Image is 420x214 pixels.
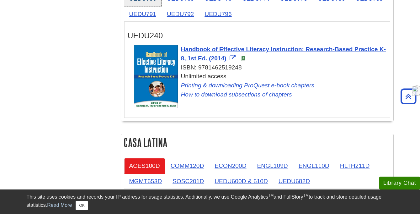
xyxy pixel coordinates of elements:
a: ENGL109D [252,158,293,173]
a: HLTH211D [335,158,375,173]
button: Library Chat [379,177,420,189]
button: Close [76,201,88,210]
div: This site uses cookies and records your IP address for usage statistics. Additionally, we use Goo... [27,193,394,210]
h3: UEDU240 [128,31,387,40]
a: ECON200D [210,158,251,173]
sup: TM [303,193,309,198]
a: UEDU682D [274,173,315,189]
sup: TM [268,193,274,198]
a: ENGL110D [294,158,334,173]
div: ISBN: 9781462519248 [134,63,387,72]
a: SOSC201D [167,173,209,189]
a: UEDU796 [199,6,237,22]
a: UEDU791 [124,6,161,22]
a: Link opens in new window [181,91,292,98]
span: Handbook of Effective Literacy Instruction: Research-Based Practice K-8, 1st Ed. (2014) [181,46,386,62]
div: Unlimited access [134,72,387,99]
a: COMM120D [166,158,209,173]
a: ACES100D [124,158,165,173]
h2: Casa Latina [121,134,393,151]
a: UEDU600D & 610D [210,173,273,189]
a: Read More [47,202,72,208]
a: MGMT653D [124,173,167,189]
a: UEDU792 [162,6,199,22]
a: Link opens in new window [181,82,315,89]
img: Cover Art [134,45,178,108]
a: Link opens in new window [181,46,386,62]
img: e-Book [241,56,246,61]
a: Back to Top [398,92,418,101]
